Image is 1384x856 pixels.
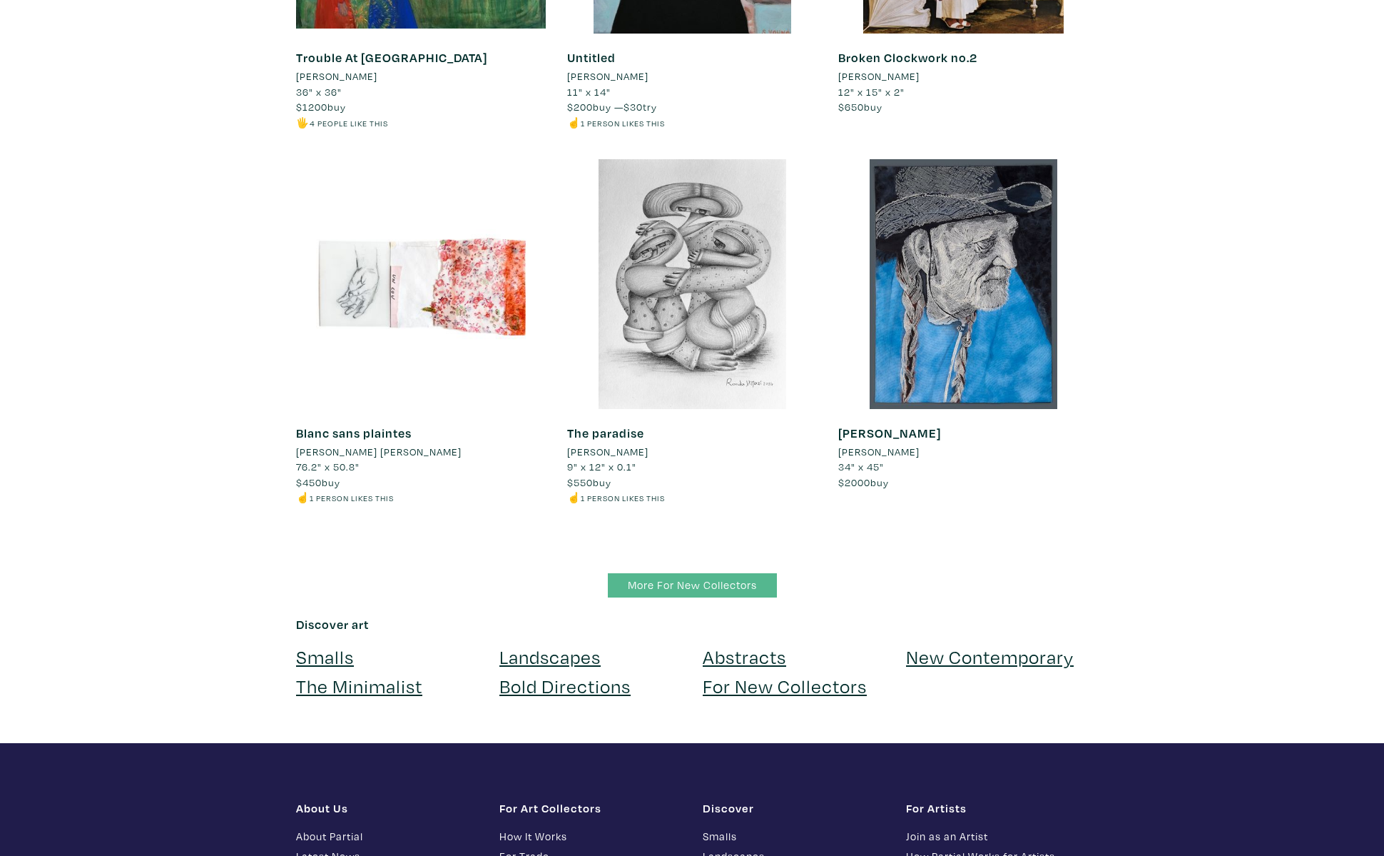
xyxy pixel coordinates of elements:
[838,100,864,114] span: $650
[567,475,611,489] span: buy
[567,100,657,114] span: buy — try
[499,673,631,698] a: Bold Directions
[567,100,593,114] span: $200
[703,644,786,669] a: Abstracts
[296,85,342,99] span: 36" x 36"
[567,115,817,131] li: ☝️
[499,801,681,815] h1: For Art Collectors
[296,828,478,845] a: About Partial
[703,828,885,845] a: Smalls
[838,69,920,84] li: [PERSON_NAME]
[296,475,340,489] span: buy
[906,828,1088,845] a: Join as an Artist
[296,100,346,114] span: buy
[567,425,644,441] a: The paradise
[567,475,593,489] span: $550
[567,490,817,505] li: ☝️
[906,801,1088,815] h1: For Artists
[296,100,327,114] span: $1200
[296,444,546,460] a: [PERSON_NAME] [PERSON_NAME]
[296,460,360,473] span: 76.2" x 50.8"
[581,118,665,129] small: 1 person likes this
[567,444,817,460] a: [PERSON_NAME]
[296,673,422,698] a: The Minimalist
[296,444,462,460] li: [PERSON_NAME] [PERSON_NAME]
[703,801,885,815] h1: Discover
[296,490,546,505] li: ☝️
[296,801,478,815] h1: About Us
[567,69,817,84] a: [PERSON_NAME]
[296,644,354,669] a: Smalls
[838,475,889,489] span: buy
[310,493,394,503] small: 1 person likes this
[567,69,648,84] li: [PERSON_NAME]
[499,644,601,669] a: Landscapes
[567,49,616,66] a: Untitled
[296,115,546,131] li: 🖐️
[838,85,905,99] span: 12" x 15" x 2"
[296,69,377,84] li: [PERSON_NAME]
[838,444,1088,460] a: [PERSON_NAME]
[838,49,977,66] a: Broken Clockwork no.2
[296,475,322,489] span: $450
[838,444,920,460] li: [PERSON_NAME]
[838,460,884,473] span: 34" x 45"
[906,644,1074,669] a: New Contemporary
[567,85,611,99] span: 11" x 14"
[499,828,681,845] a: How It Works
[838,425,941,441] a: [PERSON_NAME]
[296,425,412,441] a: Blanc sans plaintes
[624,100,643,114] span: $30
[608,573,777,598] a: More For New Collectors
[567,444,648,460] li: [PERSON_NAME]
[581,493,665,503] small: 1 person likes this
[567,460,636,473] span: 9" x 12" x 0.1"
[310,118,388,129] small: 4 people like this
[296,49,487,66] a: Trouble At [GEOGRAPHIC_DATA]
[296,69,546,84] a: [PERSON_NAME]
[703,673,867,698] a: For New Collectors
[296,617,1088,633] h6: Discover art
[838,100,882,114] span: buy
[838,69,1088,84] a: [PERSON_NAME]
[838,475,870,489] span: $2000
